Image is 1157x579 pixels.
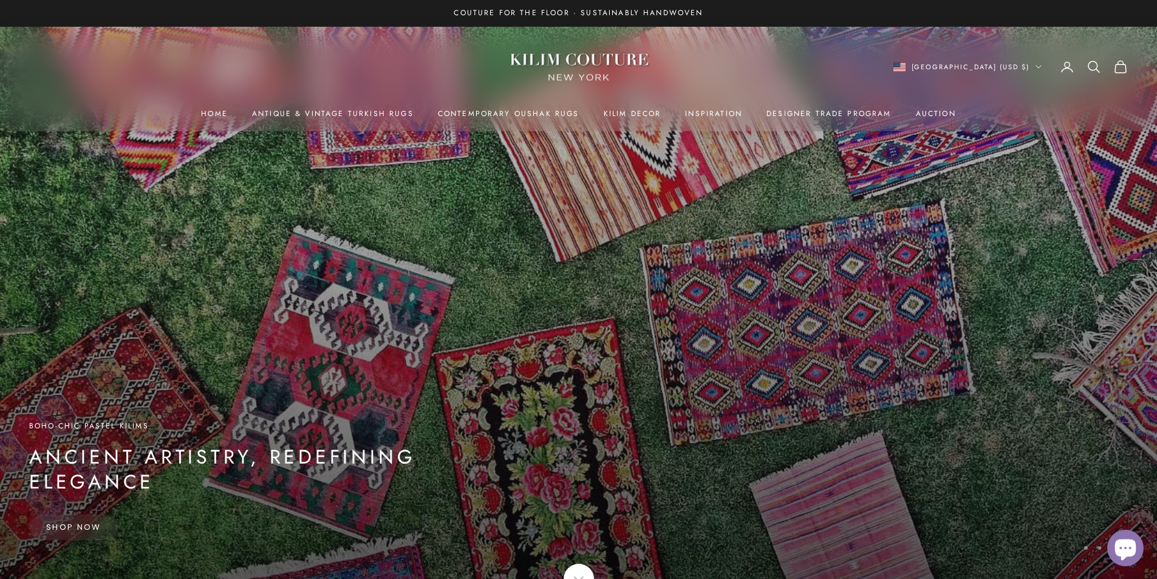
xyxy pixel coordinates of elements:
[916,108,956,120] a: Auction
[438,108,579,120] a: Contemporary Oushak Rugs
[893,60,1128,74] nav: Secondary navigation
[912,61,1030,72] span: [GEOGRAPHIC_DATA] (USD $)
[893,61,1042,72] button: Change country or currency
[252,108,414,120] a: Antique & Vintage Turkish Rugs
[604,108,661,120] summary: Kilim Decor
[454,7,703,19] p: Couture for the Floor · Sustainably Handwoven
[201,108,228,120] a: Home
[1104,530,1147,569] inbox-online-store-chat: Shopify online store chat
[29,515,118,540] a: Shop Now
[766,108,892,120] a: Designer Trade Program
[29,420,503,432] p: Boho-Chic Pastel Kilims
[893,63,906,72] img: United States
[29,445,503,495] p: Ancient Artistry, Redefining Elegance
[685,108,742,120] a: Inspiration
[29,108,1128,120] nav: Primary navigation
